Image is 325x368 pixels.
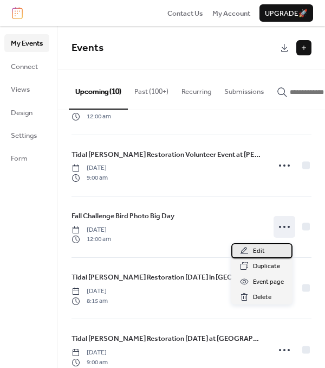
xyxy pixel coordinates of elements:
a: Settings [4,126,49,144]
a: Views [4,80,49,98]
a: Tidal [PERSON_NAME] Restoration [DATE] in [GEOGRAPHIC_DATA] [71,271,263,283]
span: Duplicate [253,261,280,272]
span: 12:00 am [71,112,111,122]
button: Upgrade🚀 [259,4,313,22]
a: My Events [4,34,49,52]
a: Connect [4,58,49,75]
span: [DATE] [71,225,111,235]
span: Views [11,84,30,95]
span: Fall Challenge Bird Photo Big Day [71,211,174,221]
a: Form [4,149,49,167]
span: 8:15 am [71,296,108,306]
span: 9:00 am [71,173,108,183]
span: Delete [253,292,271,303]
span: Events [71,38,103,58]
span: Upgrade 🚀 [265,8,308,19]
a: Design [4,104,49,121]
span: Design [11,107,32,118]
span: My Events [11,38,43,49]
span: Settings [11,130,37,141]
span: Tidal [PERSON_NAME] Restoration [DATE] in [GEOGRAPHIC_DATA] [71,272,263,283]
button: Submissions [218,70,270,108]
a: Tidal [PERSON_NAME] Restoration [DATE] at [GEOGRAPHIC_DATA] [71,333,263,345]
a: Fall Challenge Bird Photo Big Day [71,210,174,222]
a: Contact Us [167,8,203,18]
span: Connect [11,61,38,72]
img: logo [12,7,23,19]
a: Tidal [PERSON_NAME] Restoration Volunteer Event at [PERSON_NAME] [71,149,263,161]
span: [DATE] [71,287,108,296]
span: Tidal [PERSON_NAME] Restoration [DATE] at [GEOGRAPHIC_DATA] [71,333,263,344]
span: Form [11,153,28,164]
span: Event page [253,277,284,288]
span: My Account [212,8,250,19]
span: 9:00 am [71,358,108,367]
span: Edit [253,246,265,257]
span: 12:00 am [71,234,111,244]
span: [DATE] [71,163,108,173]
button: Upcoming (10) [69,70,128,109]
button: Past (100+) [128,70,175,108]
button: Recurring [175,70,218,108]
span: [DATE] [71,348,108,358]
a: My Account [212,8,250,18]
span: Contact Us [167,8,203,19]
